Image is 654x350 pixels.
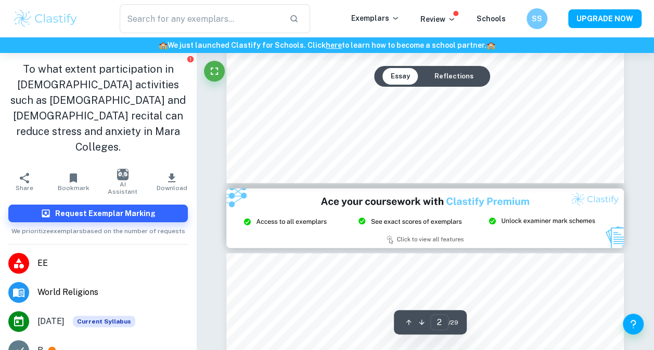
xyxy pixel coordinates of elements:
p: Review [420,14,456,25]
span: World Religions [37,286,188,299]
p: Exemplars [351,12,400,24]
a: here [326,41,342,49]
img: AI Assistant [117,169,129,180]
span: AI Assistant [105,181,141,195]
button: AI Assistant [98,167,147,196]
span: Bookmark [58,184,89,192]
h6: SS [531,13,543,24]
button: Fullscreen [204,61,225,82]
button: SS [527,8,547,29]
span: We prioritize exemplars based on the number of requests [11,222,185,236]
img: Ad [226,189,623,248]
span: / 29 [448,318,458,327]
a: Schools [477,15,506,23]
button: Help and Feedback [623,314,644,334]
span: Download [156,184,187,192]
span: EE [37,257,188,270]
span: 🏫 [486,41,495,49]
button: Reflections [426,68,482,85]
button: Download [147,167,196,196]
button: Report issue [186,55,194,63]
span: 🏫 [159,41,168,49]
div: This exemplar is based on the current syllabus. Feel free to refer to it for inspiration/ideas wh... [73,316,135,327]
span: Share [16,184,33,192]
button: Bookmark [49,167,98,196]
span: [DATE] [37,315,65,328]
button: Request Exemplar Marking [8,205,188,222]
button: UPGRADE NOW [568,9,642,28]
h6: We just launched Clastify for Schools. Click to learn how to become a school partner. [2,39,652,51]
button: Essay [382,68,418,85]
span: Current Syllabus [73,316,135,327]
img: Clastify logo [12,8,79,29]
h1: To what extent participation in [DEMOGRAPHIC_DATA] activities such as [DEMOGRAPHIC_DATA] and [DEM... [8,61,188,155]
h6: Request Exemplar Marking [55,208,156,219]
input: Search for any exemplars... [120,4,281,33]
